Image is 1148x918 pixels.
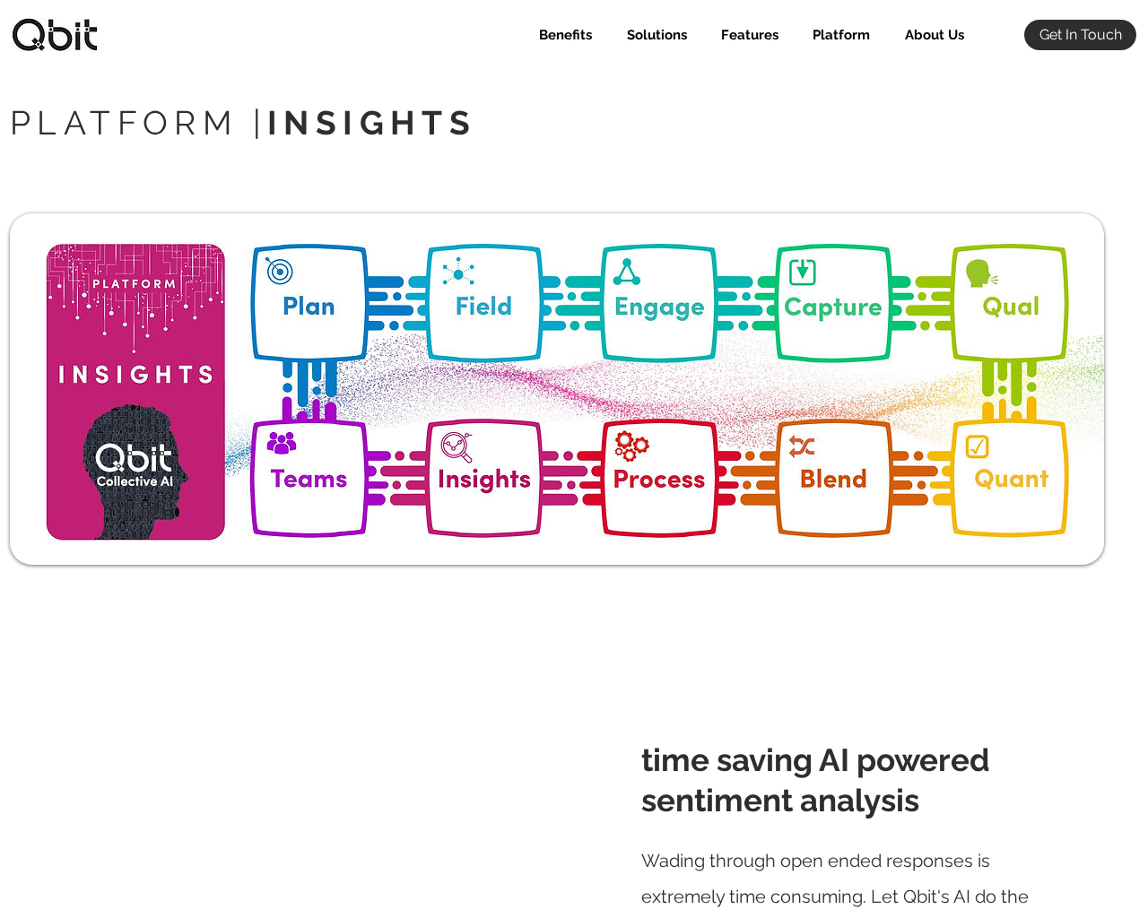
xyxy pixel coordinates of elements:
a: Get In Touch [1024,20,1136,50]
div: Platform [792,20,883,50]
span: Get In Touch [1039,25,1122,45]
p: About Us [896,20,973,50]
nav: Site [517,20,978,50]
span: PLATFORM | [10,103,476,143]
div: Solutions [605,20,700,50]
p: Platform [804,20,879,50]
a: About Us [883,20,978,50]
p: Benefits [530,20,601,50]
span: time saving AI powered sentiment analysis [641,741,990,819]
img: qbitlogo-border.jpg [10,18,100,52]
span: INSIGHTS [267,103,476,143]
a: Benefits [517,20,605,50]
p: Features [712,20,787,50]
div: Features [700,20,792,50]
img: Q_Plat_Insights.jpg [10,213,1104,565]
p: Solutions [618,20,696,50]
